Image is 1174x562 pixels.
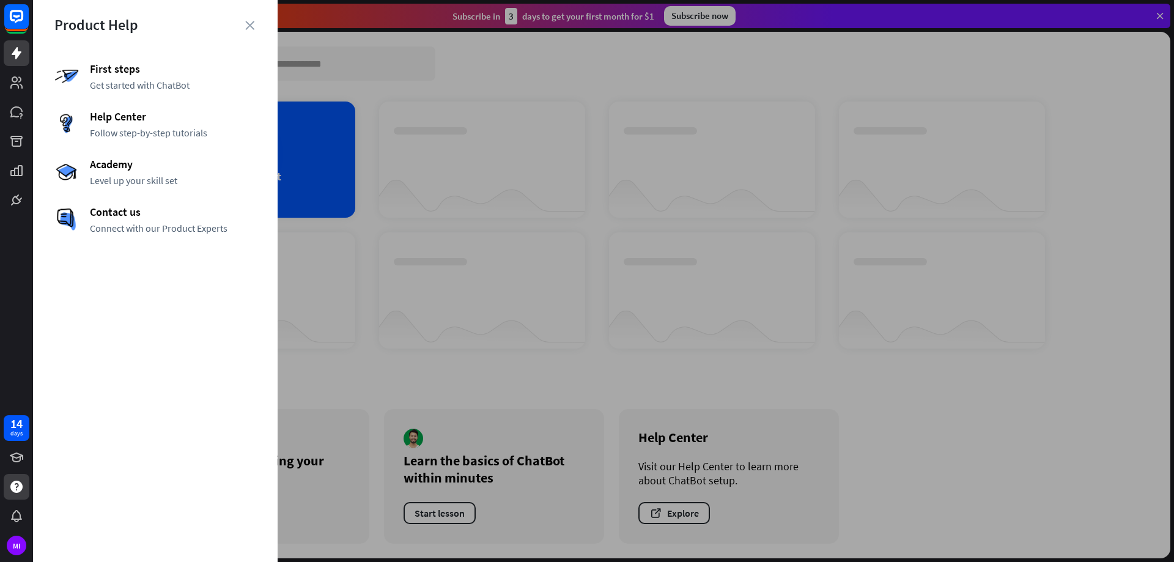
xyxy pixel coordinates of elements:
[90,79,256,91] span: Get started with ChatBot
[90,127,256,139] span: Follow step-by-step tutorials
[10,5,46,42] button: Open LiveChat chat widget
[245,21,254,30] i: close
[4,415,29,441] a: 14 days
[10,429,23,438] div: days
[7,536,26,555] div: MI
[90,205,256,219] span: Contact us
[10,418,23,429] div: 14
[54,15,256,34] div: Product Help
[90,62,256,76] span: First steps
[90,222,256,234] span: Connect with our Product Experts
[90,157,256,171] span: Academy
[90,109,256,124] span: Help Center
[90,174,256,187] span: Level up your skill set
